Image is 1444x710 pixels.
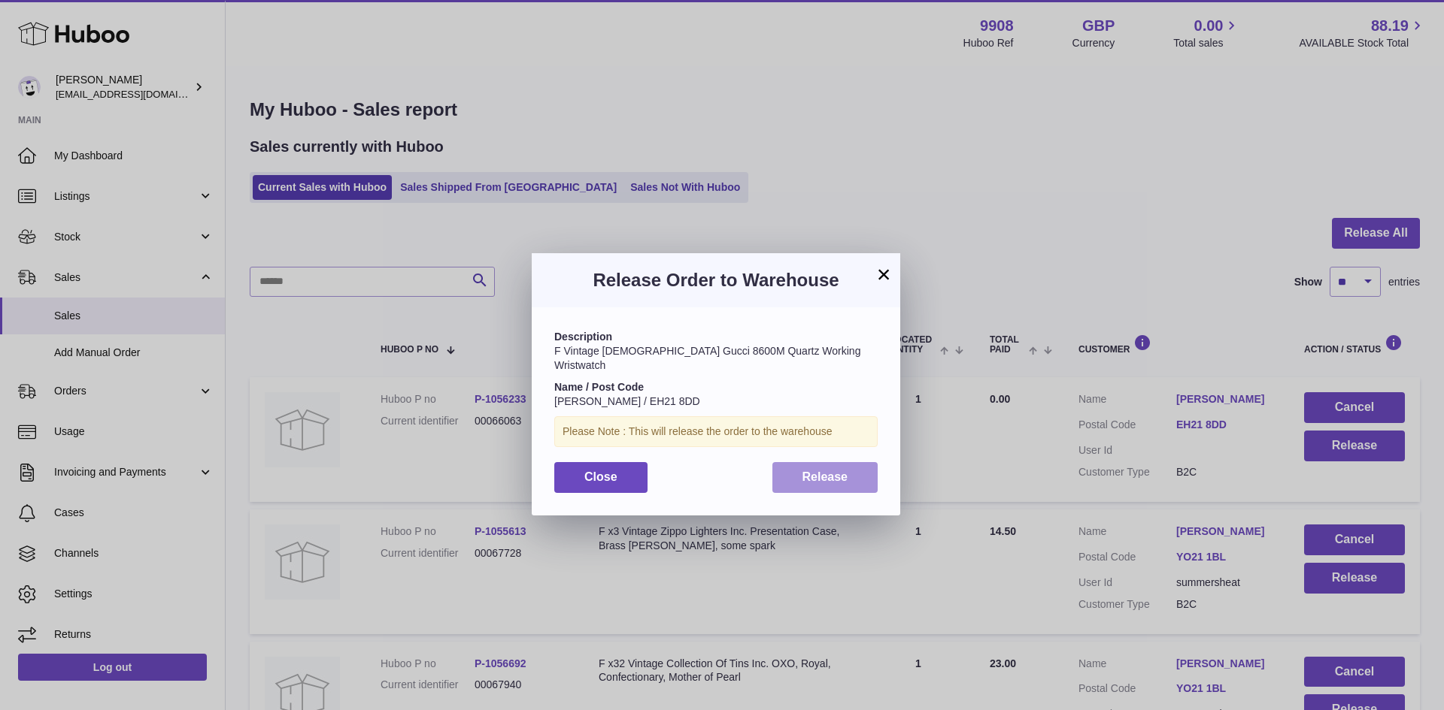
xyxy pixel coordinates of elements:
[554,331,612,343] strong: Description
[554,345,860,371] span: F Vintage [DEMOGRAPHIC_DATA] Gucci 8600M Quartz Working Wristwatch
[554,395,700,407] span: [PERSON_NAME] / EH21 8DD
[554,268,878,292] h3: Release Order to Warehouse
[772,462,878,493] button: Release
[875,265,893,283] button: ×
[584,470,617,483] span: Close
[554,381,644,393] strong: Name / Post Code
[802,470,848,483] span: Release
[554,416,878,447] div: Please Note : This will release the order to the warehouse
[554,462,648,493] button: Close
